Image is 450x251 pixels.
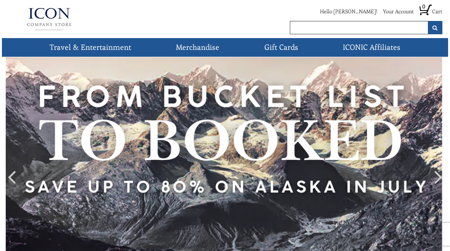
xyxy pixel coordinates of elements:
[47,38,134,57] a: Travel & Entertainment
[383,8,414,15] a: Your Account
[419,8,442,15] a: 0 Cart
[261,38,301,57] a: Gift Cards
[340,38,403,57] a: ICONIC Affiliates
[314,8,377,19] li: Hello [PERSON_NAME]!
[173,38,222,57] a: Merchandise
